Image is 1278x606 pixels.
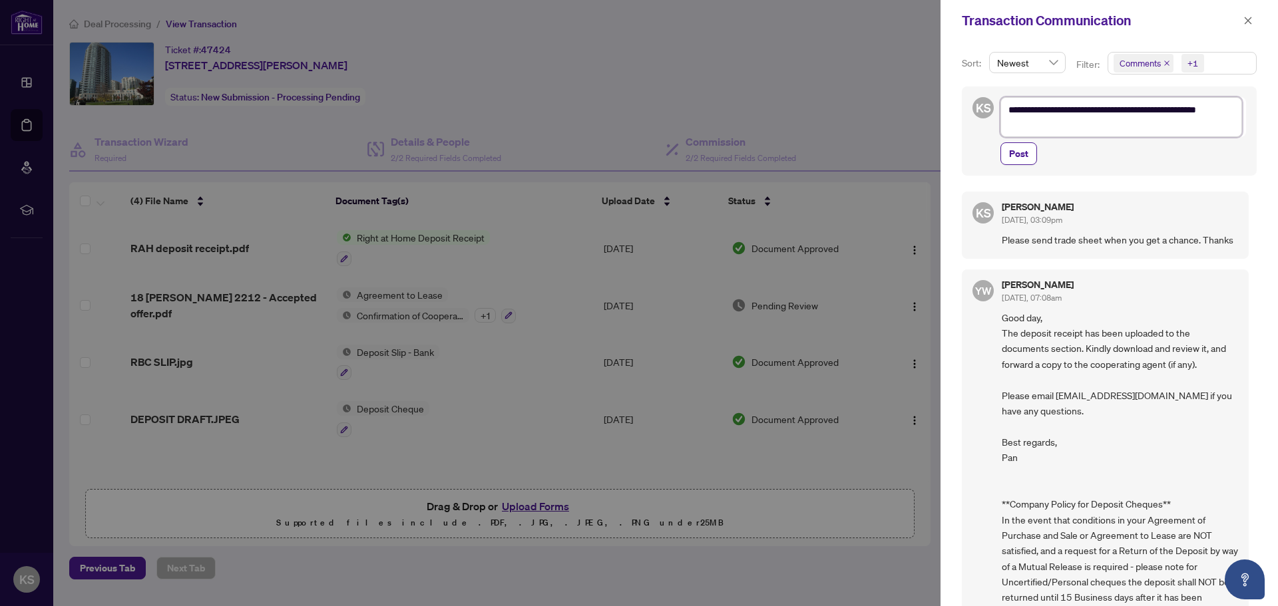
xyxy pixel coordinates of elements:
[1002,215,1062,225] span: [DATE], 03:09pm
[962,11,1239,31] div: Transaction Communication
[1120,57,1161,70] span: Comments
[1002,293,1062,303] span: [DATE], 07:08am
[1002,202,1074,212] h5: [PERSON_NAME]
[997,53,1058,73] span: Newest
[1114,54,1173,73] span: Comments
[1225,559,1265,599] button: Open asap
[1243,16,1253,25] span: close
[1164,60,1170,67] span: close
[1002,232,1238,247] span: Please send trade sheet when you get a chance. Thanks
[1187,57,1198,70] div: +1
[975,283,992,299] span: YW
[1009,143,1028,164] span: Post
[976,204,991,222] span: KS
[962,56,984,71] p: Sort:
[1076,57,1102,72] p: Filter:
[1002,280,1074,289] h5: [PERSON_NAME]
[1000,142,1037,165] button: Post
[976,98,991,117] span: KS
